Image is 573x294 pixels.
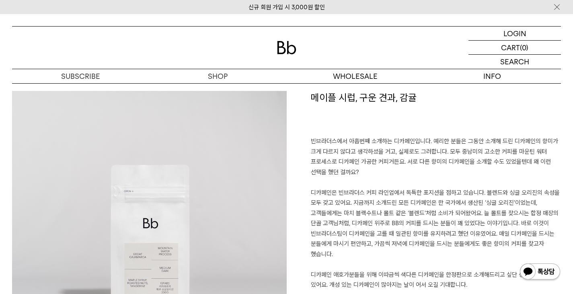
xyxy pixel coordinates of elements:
a: SHOP [149,69,286,83]
p: SEARCH [500,55,529,69]
p: CART [501,41,520,54]
a: 신규 회원 가입 시 3,000원 할인 [249,4,325,11]
p: (0) [520,41,528,54]
p: WHOLESALE [287,69,424,83]
a: SUBSCRIBE [12,69,149,83]
a: CART (0) [468,41,561,55]
h1: 메이플 시럽, 구운 견과, 감귤 [311,91,561,137]
img: 로고 [277,41,296,54]
a: LOGIN [468,27,561,41]
p: INFO [424,69,561,83]
img: 카카오톡 채널 1:1 채팅 버튼 [519,263,561,282]
p: LOGIN [503,27,526,40]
